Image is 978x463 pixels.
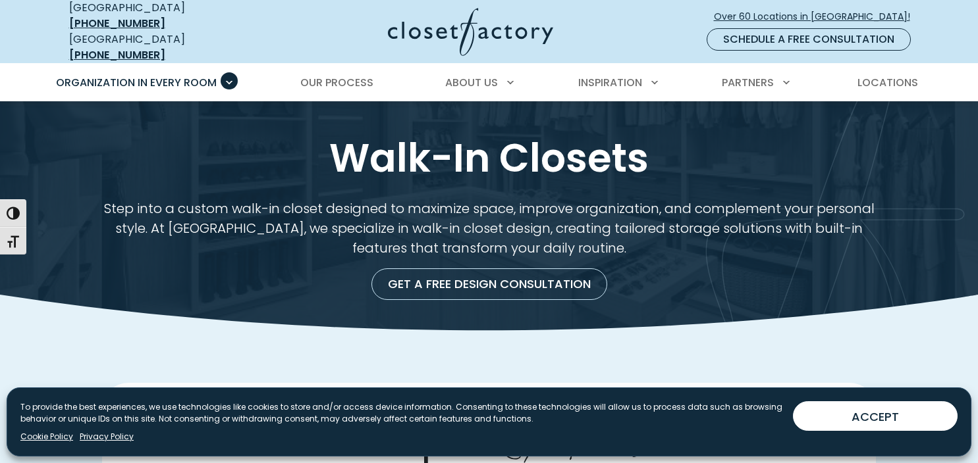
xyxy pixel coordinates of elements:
[793,401,958,431] button: ACCEPT
[445,75,498,90] span: About Us
[300,75,373,90] span: Our Process
[388,8,553,56] img: Closet Factory Logo
[578,75,642,90] span: Inspiration
[707,28,911,51] a: Schedule a Free Consultation
[69,16,165,31] a: [PHONE_NUMBER]
[714,10,921,24] span: Over 60 Locations in [GEOGRAPHIC_DATA]!
[69,47,165,62] a: [PHONE_NUMBER]
[69,32,260,63] div: [GEOGRAPHIC_DATA]
[857,75,918,90] span: Locations
[713,5,921,28] a: Over 60 Locations in [GEOGRAPHIC_DATA]!
[371,268,607,300] a: Get a Free Design Consultation
[102,199,876,258] p: Step into a custom walk-in closet designed to maximize space, improve organization, and complemen...
[20,431,73,443] a: Cookie Policy
[56,75,217,90] span: Organization in Every Room
[20,401,782,425] p: To provide the best experiences, we use technologies like cookies to store and/or access device i...
[80,431,134,443] a: Privacy Policy
[67,133,912,183] h1: Walk-In Closets
[722,75,774,90] span: Partners
[47,64,932,101] nav: Primary Menu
